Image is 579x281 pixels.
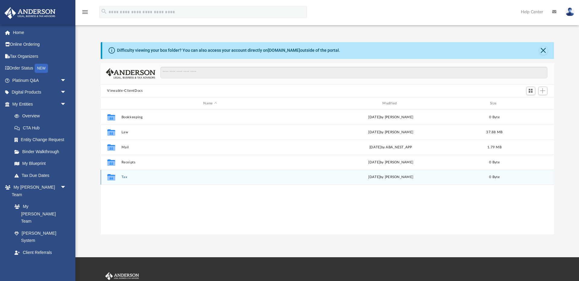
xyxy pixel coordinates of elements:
div: Name [121,101,299,106]
a: My [PERSON_NAME] Team [8,201,69,227]
div: [DATE] by [PERSON_NAME] [302,175,480,180]
a: Online Ordering [4,39,75,51]
div: Difficulty viewing your box folder? You can also access your account directly on outside of the p... [117,47,340,54]
a: Digital Productsarrow_drop_down [4,86,75,98]
a: My Entitiesarrow_drop_down [4,98,75,110]
a: Order StatusNEW [4,62,75,75]
a: menu [81,11,89,16]
button: Viewable-ClientDocs [107,88,143,94]
button: Bookkeeping [121,115,299,119]
div: NEW [35,64,48,73]
a: Tax Organizers [4,50,75,62]
div: [DATE] by ABA_NEST_APP [302,145,480,150]
div: Modified [302,101,479,106]
i: menu [81,8,89,16]
a: Platinum Q&Aarrow_drop_down [4,74,75,86]
span: 1.79 MB [487,146,501,149]
a: [DOMAIN_NAME] [268,48,300,53]
img: User Pic [565,8,574,16]
div: id [509,101,551,106]
img: Anderson Advisors Platinum Portal [104,272,140,280]
a: Overview [8,110,75,122]
div: grid [101,110,554,234]
div: [DATE] by [PERSON_NAME] [302,115,480,120]
button: Switch to Grid View [526,87,535,95]
a: Tax Due Dates [8,169,75,181]
div: [DATE] by [PERSON_NAME] [302,130,480,135]
div: id [103,101,118,106]
span: arrow_drop_down [60,98,72,110]
button: Law [121,130,299,134]
a: Home [4,26,75,39]
a: Binder Walkthrough [8,146,75,158]
span: arrow_drop_down [60,258,72,271]
a: My Blueprint [8,158,72,170]
span: arrow_drop_down [60,86,72,99]
a: My Documentsarrow_drop_down [4,258,72,270]
span: 37.88 MB [486,131,502,134]
button: Add [538,87,547,95]
span: 0 Byte [489,176,500,179]
span: arrow_drop_down [60,74,72,87]
a: Client Referrals [8,246,72,258]
span: 0 Byte [489,116,500,119]
span: 0 Byte [489,161,500,164]
a: [PERSON_NAME] System [8,227,72,246]
i: search [101,8,107,15]
button: Close [539,46,548,55]
button: Receipts [121,160,299,164]
input: Search files and folders [160,67,547,78]
a: Entity Change Request [8,134,75,146]
button: Tax [121,175,299,179]
a: My [PERSON_NAME] Teamarrow_drop_down [4,181,72,201]
a: CTA Hub [8,122,75,134]
span: arrow_drop_down [60,181,72,194]
div: Size [482,101,506,106]
img: Anderson Advisors Platinum Portal [3,7,57,19]
button: Mail [121,145,299,149]
div: [DATE] by [PERSON_NAME] [302,160,480,165]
